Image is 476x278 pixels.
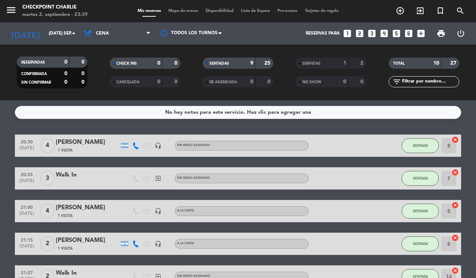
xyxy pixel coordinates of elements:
div: Walk In [56,170,119,180]
strong: 2 [360,61,365,66]
span: SENTADA [413,176,428,180]
span: SIN CONFIRMAR [21,81,51,84]
span: A LA CARTA [177,209,194,212]
strong: 0 [81,59,86,65]
i: headset_mic [155,240,161,247]
strong: 25 [264,61,272,66]
span: Reservas para [306,31,340,36]
span: 4 [40,204,55,219]
strong: 0 [64,71,67,76]
strong: 10 [433,61,439,66]
i: add_box [416,29,426,38]
span: SERVIDAS [302,62,321,65]
strong: 0 [343,79,346,84]
span: 20:30 [17,137,36,146]
span: A LA CARTA [177,242,194,245]
span: SENTADAS [209,62,229,65]
span: CANCELADA [116,80,139,84]
strong: 0 [157,79,160,84]
strong: 0 [64,59,67,65]
div: [PERSON_NAME] [56,236,119,245]
span: 1 Visita [58,213,73,219]
span: Mapa de mesas [165,9,202,13]
strong: 0 [360,79,365,84]
i: cancel [451,169,459,176]
strong: 0 [174,79,179,84]
i: exit_to_app [416,6,425,15]
div: Walk In [56,268,119,278]
i: looks_two [355,29,364,38]
button: menu [6,4,17,18]
i: add_circle_outline [396,6,405,15]
span: RE AGENDADA [209,80,237,84]
i: looks_4 [379,29,389,38]
i: menu [6,4,17,16]
button: SENTADA [402,138,439,153]
i: turned_in_not [436,6,445,15]
span: [DATE] [17,211,36,220]
i: cancel [451,136,459,143]
button: SENTADA [402,171,439,186]
strong: 0 [81,71,86,76]
span: Cena [96,31,109,36]
span: NO SHOW [302,80,321,84]
span: CONFIRMADA [21,72,47,76]
span: 4 [40,138,55,153]
strong: 0 [174,61,179,66]
span: Sin menú asignado [177,177,210,180]
span: Sin menú asignado [177,275,210,278]
i: search [456,6,465,15]
i: cancel [451,234,459,242]
span: print [437,29,446,38]
span: 1 Visita [58,246,73,252]
span: SENTADA [413,209,428,213]
span: 20:55 [17,170,36,178]
span: [DATE] [17,146,36,154]
i: looks_6 [404,29,414,38]
div: No hay notas para este servicio. Haz clic para agregar una [165,108,311,117]
span: RESERVADAS [21,61,45,64]
i: cancel [451,201,459,209]
button: SENTADA [402,236,439,251]
span: 21:00 [17,203,36,211]
i: exit_to_app [155,175,161,182]
i: cancel [451,267,459,274]
i: looks_5 [392,29,401,38]
span: Mis reservas [134,9,165,13]
span: TOTAL [393,62,405,65]
span: 2 [40,236,55,251]
div: Checkpoint Charlie [22,4,88,11]
strong: 27 [450,61,458,66]
span: [DATE] [17,244,36,252]
strong: 0 [81,80,86,85]
i: filter_list [392,77,401,86]
strong: 0 [157,61,160,66]
i: [DATE] [6,25,45,42]
i: looks_one [342,29,352,38]
span: SENTADA [413,143,428,148]
i: arrow_drop_down [69,29,78,38]
span: 3 [40,171,55,186]
strong: 0 [267,79,272,84]
i: headset_mic [155,208,161,214]
span: Sin menú asignado [177,144,210,147]
strong: 1 [343,61,346,66]
div: LOG OUT [451,22,470,45]
i: headset_mic [155,142,161,149]
div: martes 2. septiembre - 23:39 [22,11,88,19]
span: 21:27 [17,268,36,277]
span: Disponibilidad [202,9,237,13]
strong: 0 [64,80,67,85]
span: 21:15 [17,235,36,244]
span: SENTADA [413,242,428,246]
span: 1 Visita [58,148,73,153]
button: SENTADA [402,204,439,219]
strong: 0 [250,79,253,84]
strong: 9 [250,61,253,66]
div: [PERSON_NAME] [56,138,119,147]
span: [DATE] [17,178,36,187]
input: Filtrar por nombre... [401,78,459,86]
i: looks_3 [367,29,377,38]
span: Tarjetas de regalo [301,9,342,13]
span: Lista de Espera [237,9,274,13]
